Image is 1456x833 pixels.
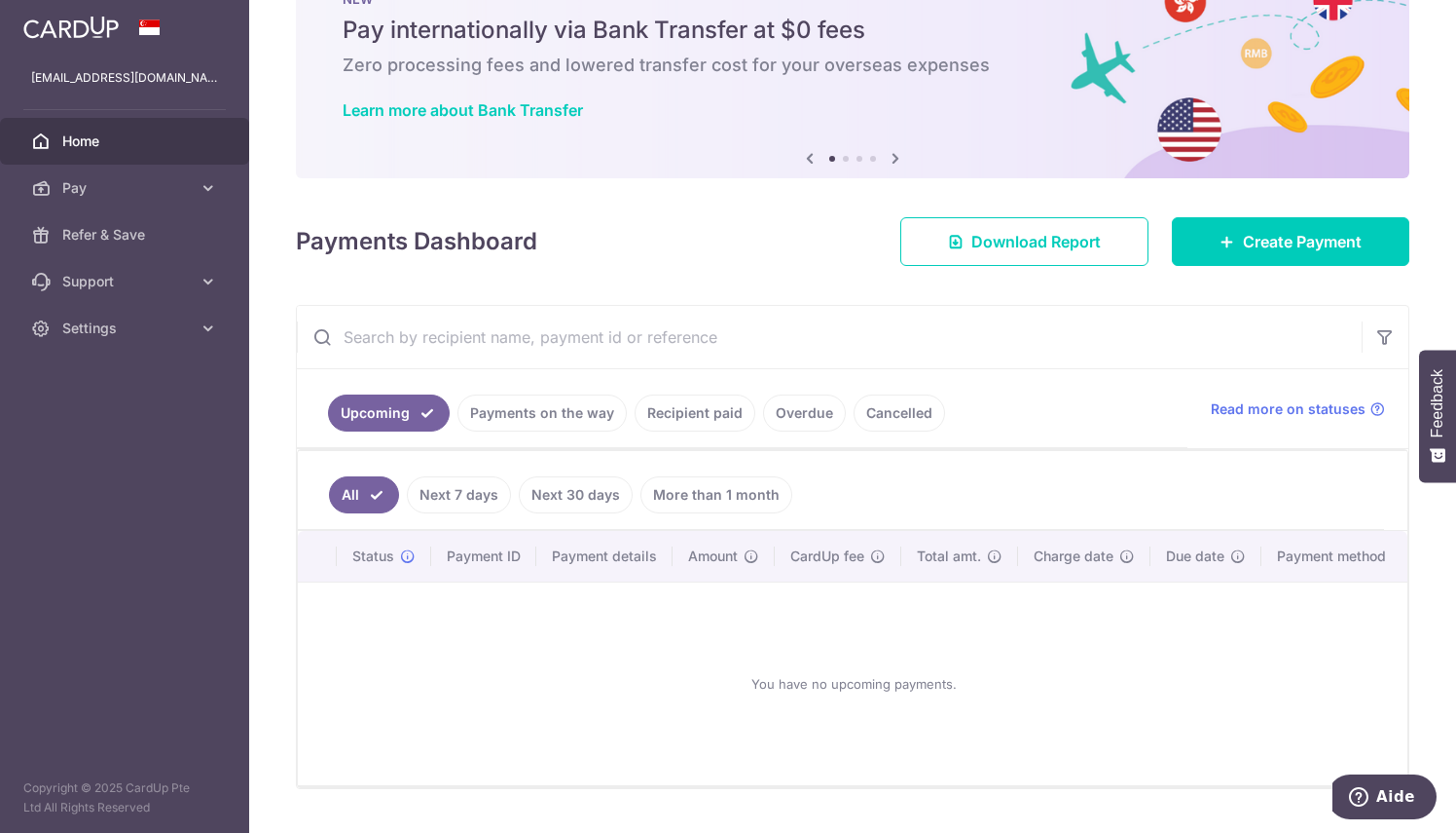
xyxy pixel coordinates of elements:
a: Read more on statuses [1211,399,1385,419]
a: Cancelled [854,395,945,432]
span: Download Report [971,230,1101,253]
span: Status [352,547,394,566]
a: Create Payment [1172,217,1409,266]
th: Payment details [536,531,673,582]
h4: Payments Dashboard [296,224,537,259]
a: Next 30 days [519,476,633,513]
div: You have no upcoming payments. [321,598,1386,770]
a: Next 7 days [407,476,511,513]
span: Amount [688,547,738,566]
span: Settings [62,319,191,338]
span: Read more on statuses [1211,399,1365,419]
a: Recipient paid [635,395,755,432]
input: Search by recipient name, payment id or reference [297,306,1362,368]
h6: Zero processing fees and lowered transfer cost for your overseas expenses [343,54,1363,77]
span: Create Payment [1243,230,1362,253]
span: CardUp fee [790,547,864,566]
a: Upcoming [328,395,450,432]
h5: Pay internationally via Bank Transfer at $0 fees [343,15,1363,46]
p: [EMAIL_ADDRESS][DOMAIN_NAME] [31,68,218,88]
span: Pay [62,178,191,198]
th: Payment method [1261,531,1409,582]
span: Charge date [1034,547,1113,566]
th: Payment ID [431,531,536,582]
a: Learn more about Bank Transfer [343,100,583,120]
a: All [329,476,399,513]
iframe: Ouvre un widget dans lequel vous pouvez trouver plus d’informations [1332,775,1437,823]
span: Due date [1166,547,1224,566]
a: More than 1 month [640,476,792,513]
img: CardUp [23,16,119,39]
a: Payments on the way [457,395,627,432]
span: Refer & Save [62,225,191,245]
span: Home [62,132,191,151]
a: Download Report [900,217,1148,266]
span: Total amt. [917,547,981,566]
button: Feedback - Show survey [1419,350,1456,482]
span: Support [62,272,191,291]
span: Feedback [1429,369,1446,437]
a: Overdue [763,395,846,432]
